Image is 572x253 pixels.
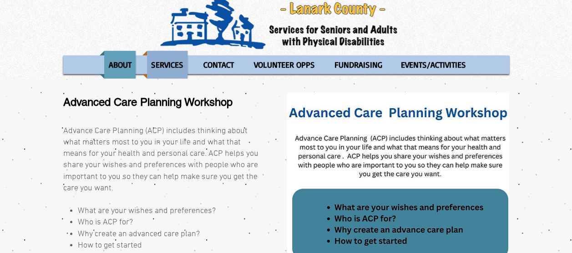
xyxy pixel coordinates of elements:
[78,218,133,227] span: Who is ACP for?
[78,241,142,250] span: How to get started ​
[397,51,470,79] p: EVENTS/ACTIVITIES
[78,206,216,216] span: What are your wishes and preferences?
[78,229,200,239] span: Why create an advanced care plan?
[63,126,258,193] span: Advance Care Planning (ACP) includes thinking about what matters most to you in your life and wha...
[63,51,509,79] nav: Site
[100,51,140,79] a: ABOUT
[199,51,238,79] p: CONTACT
[63,96,233,108] span: Advanced Care Planning Workshop
[147,51,187,79] p: SERVICES
[392,51,475,79] a: EVENTS/ACTIVITIES
[250,51,319,79] p: VOLUNTEER OPPS
[330,51,386,79] p: FUNDRAISING
[326,51,390,79] a: FUNDRAISING
[142,51,192,79] a: SERVICES
[245,51,324,79] a: VOLUNTEER OPPS
[105,51,136,79] p: ABOUT
[194,51,243,79] a: CONTACT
